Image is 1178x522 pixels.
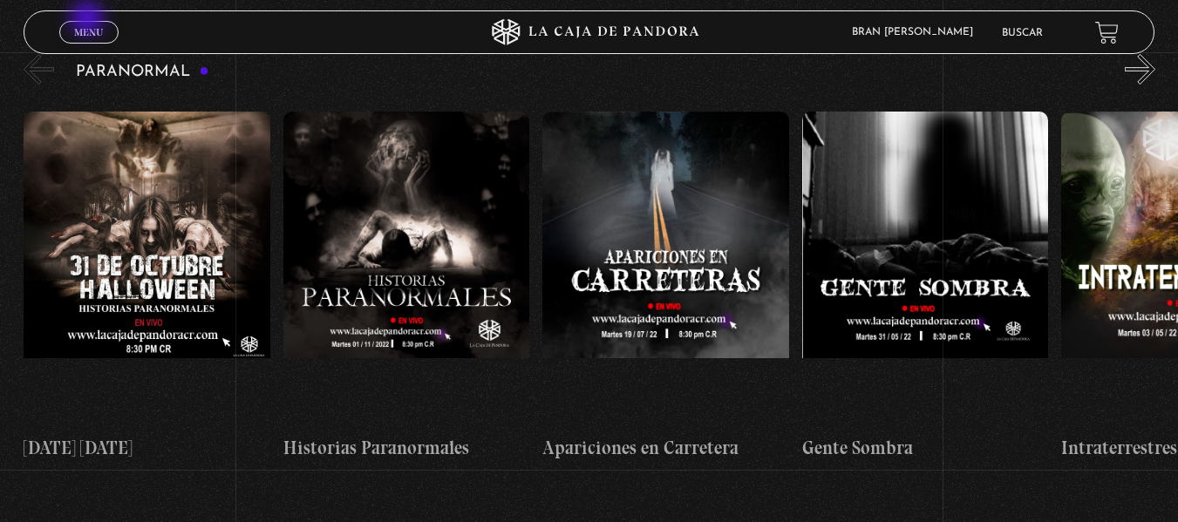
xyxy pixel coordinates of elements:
[24,434,270,462] h4: [DATE] [DATE]
[542,98,789,475] a: Apariciones en Carretera
[1002,28,1043,38] a: Buscar
[24,98,270,475] a: [DATE] [DATE]
[24,54,54,85] button: Previous
[1125,54,1155,85] button: Next
[283,434,530,462] h4: Historias Paranormales
[74,27,103,37] span: Menu
[802,98,1049,475] a: Gente Sombra
[76,64,209,80] h3: Paranormal
[1095,20,1119,44] a: View your shopping cart
[542,434,789,462] h4: Apariciones en Carretera
[843,27,991,37] span: Bran [PERSON_NAME]
[283,98,530,475] a: Historias Paranormales
[68,42,109,54] span: Cerrar
[802,434,1049,462] h4: Gente Sombra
